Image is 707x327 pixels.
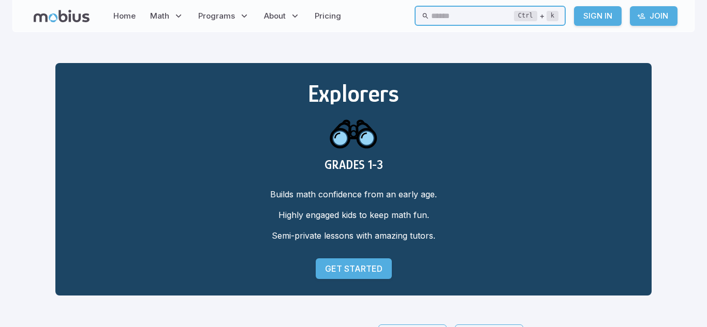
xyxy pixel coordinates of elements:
[547,11,558,21] kbd: k
[72,209,635,221] p: Highly engaged kids to keep math fun.
[514,10,558,22] div: +
[574,6,622,26] a: Sign In
[198,10,235,22] span: Programs
[110,4,139,28] a: Home
[316,258,392,279] a: Get Started
[514,11,537,21] kbd: Ctrl
[72,80,635,107] h2: Explorers
[329,107,378,158] img: explorers icon
[72,158,635,172] h3: GRADES 1-3
[72,229,635,242] p: Semi-private lessons with amazing tutors.
[72,188,635,200] p: Builds math confidence from an early age.
[312,4,344,28] a: Pricing
[264,10,286,22] span: About
[150,10,169,22] span: Math
[630,6,677,26] a: Join
[325,262,382,275] p: Get Started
